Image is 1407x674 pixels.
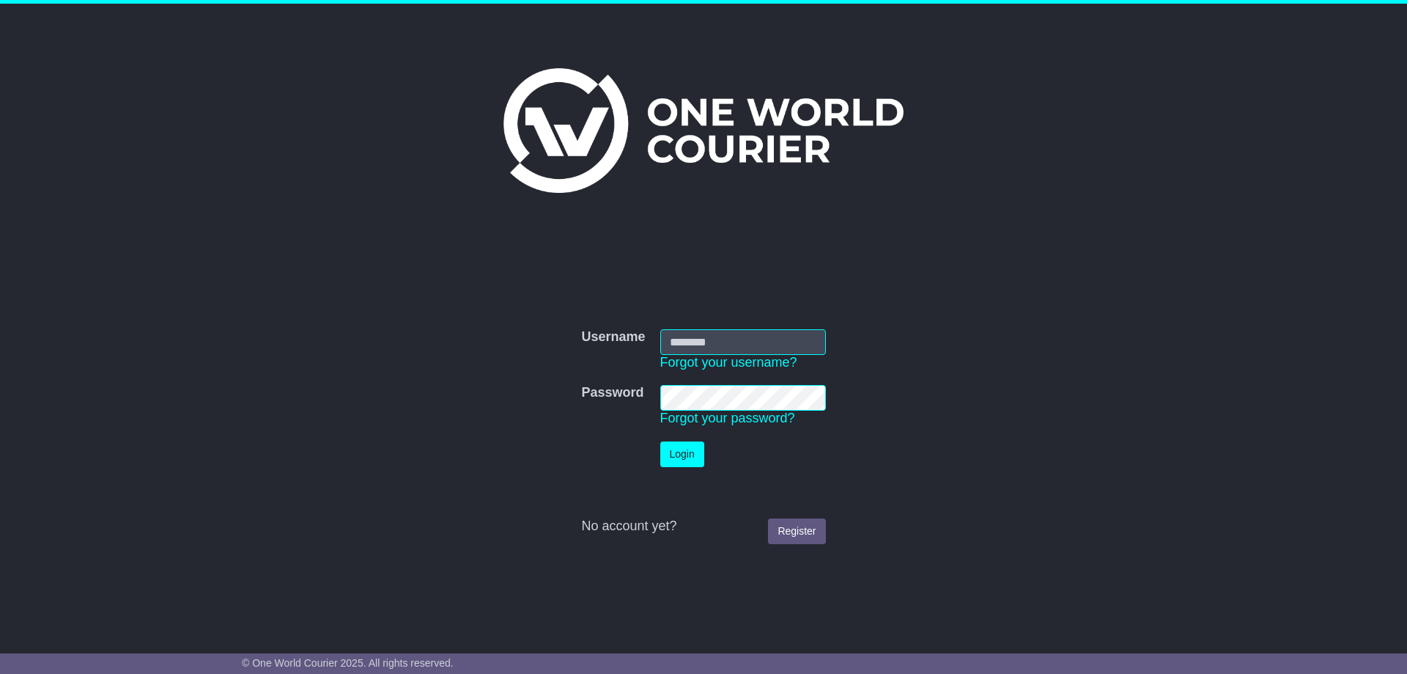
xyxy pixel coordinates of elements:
a: Forgot your username? [660,355,797,370]
span: © One World Courier 2025. All rights reserved. [242,657,454,669]
img: One World [503,68,904,193]
a: Register [768,519,825,544]
div: No account yet? [581,519,825,535]
label: Password [581,385,643,401]
a: Forgot your password? [660,411,795,425]
button: Login [660,442,704,467]
label: Username [581,329,645,345]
